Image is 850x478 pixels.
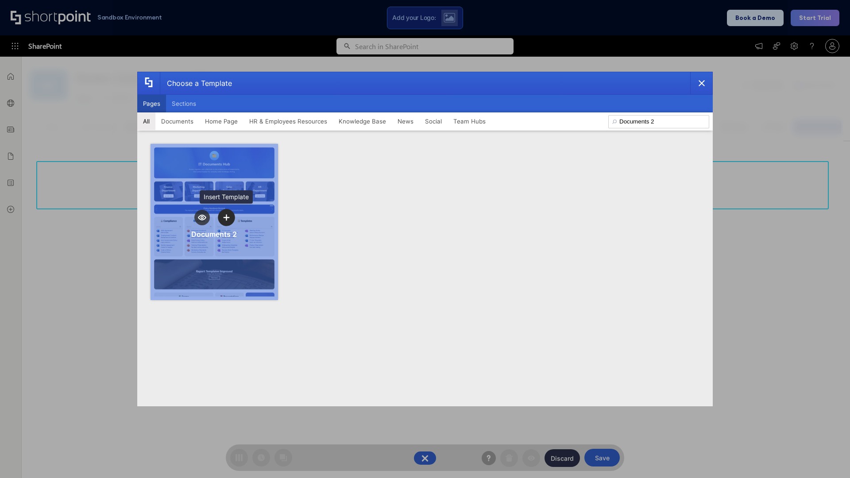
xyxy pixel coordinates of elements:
[448,112,491,130] button: Team Hubs
[333,112,392,130] button: Knowledge Base
[806,436,850,478] iframe: Chat Widget
[166,95,202,112] button: Sections
[199,112,243,130] button: Home Page
[608,115,709,128] input: Search
[137,95,166,112] button: Pages
[155,112,199,130] button: Documents
[160,72,232,94] div: Choose a Template
[137,72,713,406] div: template selector
[191,230,237,239] div: Documents 2
[137,112,155,130] button: All
[243,112,333,130] button: HR & Employees Resources
[392,112,419,130] button: News
[419,112,448,130] button: Social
